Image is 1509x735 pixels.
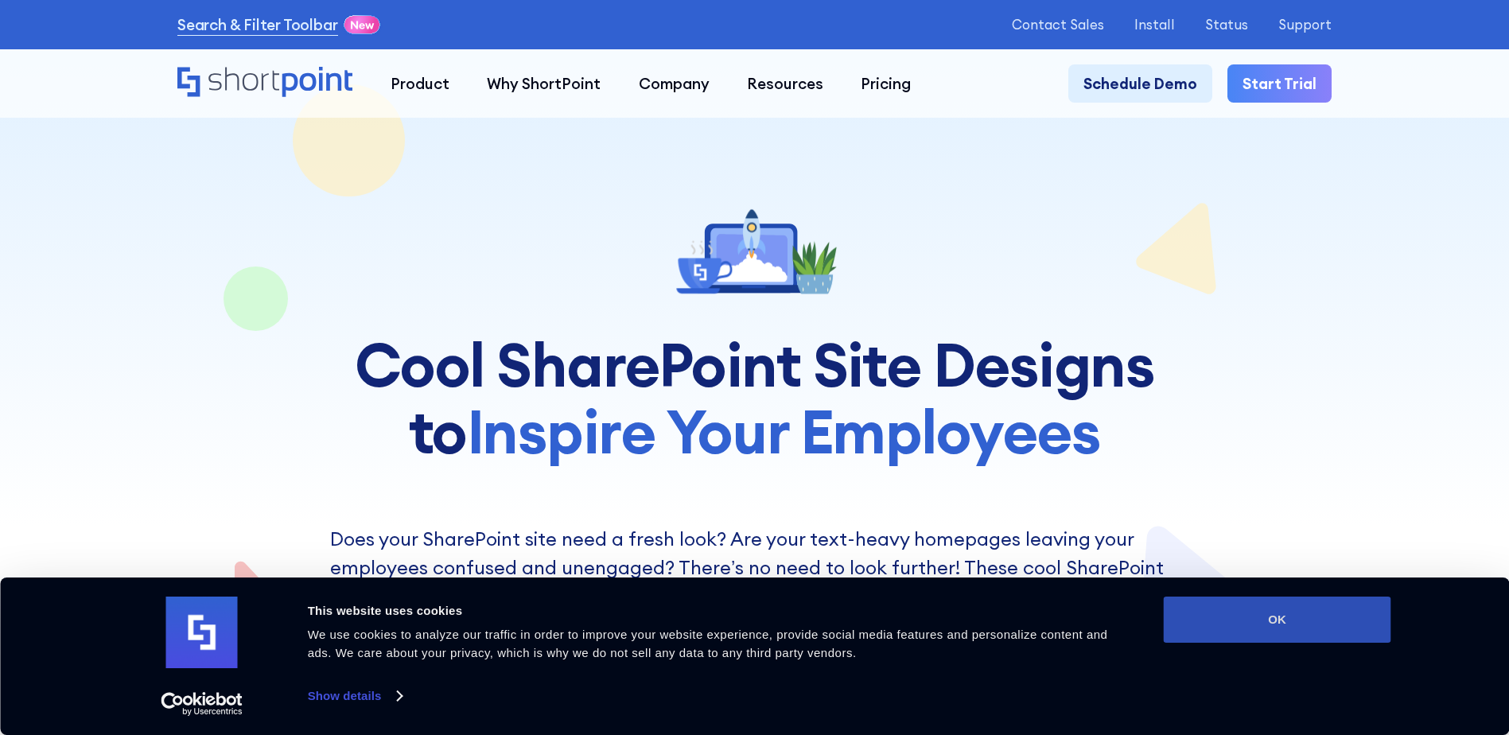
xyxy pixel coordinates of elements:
h1: Cool SharePoint Site Designs to [330,332,1179,465]
a: Support [1278,17,1332,32]
a: Show details [308,684,402,708]
a: Status [1205,17,1248,32]
a: Install [1134,17,1175,32]
div: Why ShortPoint [487,72,601,95]
div: Company [639,72,710,95]
a: Resources [728,64,842,102]
a: Pricing [842,64,930,102]
a: Search & Filter Toolbar [177,14,338,36]
span: Inspire Your Employees [467,393,1101,469]
a: Contact Sales [1012,17,1104,32]
div: Product [391,72,449,95]
div: Pricing [861,72,911,95]
div: This website uses cookies [308,601,1128,620]
span: We use cookies to analyze our traffic in order to improve your website experience, provide social... [308,628,1108,659]
p: Does your SharePoint site need a fresh look? Are your text-heavy homepages leaving your employees... [330,525,1179,610]
img: logo [166,597,238,668]
a: Schedule Demo [1068,64,1212,102]
a: Product [371,64,468,102]
div: Resources [747,72,823,95]
a: Usercentrics Cookiebot - opens in a new window [132,692,271,716]
a: Home [177,67,353,99]
a: Why ShortPoint [469,64,620,102]
a: Start Trial [1227,64,1332,102]
button: OK [1164,597,1391,643]
a: Company [620,64,728,102]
